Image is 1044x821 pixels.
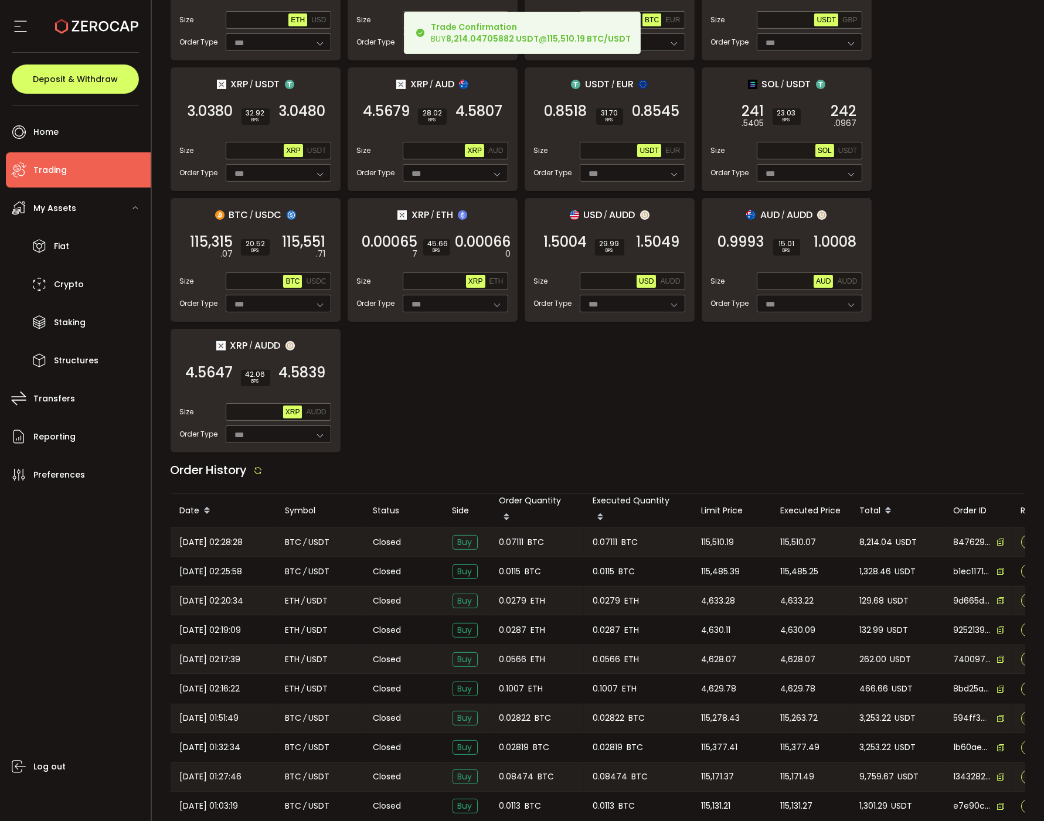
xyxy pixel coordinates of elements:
[285,277,300,285] span: BTC
[397,210,407,220] img: xrp_portfolio.png
[530,594,545,608] span: ETH
[309,536,330,549] span: USDT
[781,624,816,637] span: 4,630.09
[534,145,548,156] span: Size
[816,80,825,89] img: usdt_portfolio.svg
[817,210,827,220] img: zuPXiwguUFiBOIQyqLOiXsnnNitlx7q4LCwEbLHADjIpTka+Lip0HH8D0VTrd02z+wEAAAAASUVORK5CYII=
[396,80,406,89] img: xrp_portfolio.png
[593,653,621,666] span: 0.0566
[217,80,226,89] img: xrp_portfolio.png
[834,117,857,130] em: .0967
[180,536,243,549] span: [DATE] 02:28:28
[466,275,485,288] button: XRP
[304,536,307,549] em: /
[660,277,680,285] span: AUDD
[431,21,518,33] b: Trade Confirmation
[453,623,478,638] span: Buy
[593,624,621,637] span: 0.0287
[954,624,991,636] span: 9252139b-8831-42ae-a475-c3004ed75b92
[285,594,300,608] span: ETH
[428,240,446,247] span: 45.66
[702,594,736,608] span: 4,633.28
[742,105,764,117] span: 241
[954,565,991,578] span: b1ec1171-f8c3-4ebd-bfee-ad2e91887386
[499,741,529,754] span: 0.02819
[307,624,328,637] span: USDT
[711,37,749,47] span: Order Type
[467,147,482,155] span: XRP
[787,207,812,222] span: AUDD
[276,504,364,517] div: Symbol
[447,33,539,45] b: 8,214.04705882 USDT
[640,210,649,220] img: zuPXiwguUFiBOIQyqLOiXsnnNitlx7q4LCwEbLHADjIpTka+Lip0HH8D0VTrd02z+wEAAAAASUVORK5CYII=
[306,277,326,285] span: USDC
[188,105,233,117] span: 3.0380
[410,77,428,91] span: XRP
[468,277,483,285] span: XRP
[622,682,637,696] span: ETH
[778,247,795,254] i: BPS
[180,37,218,47] span: Order Type
[896,536,917,549] span: USDT
[906,694,1044,821] div: Chat Widget
[283,275,302,288] button: BTC
[180,15,194,25] span: Size
[255,338,281,353] span: AUDD
[528,682,543,696] span: ETH
[814,275,833,288] button: AUD
[180,565,243,578] span: [DATE] 02:25:58
[317,248,326,260] em: .71
[781,565,819,578] span: 115,485.25
[357,15,371,25] span: Size
[593,711,625,725] span: 0.02822
[180,145,194,156] span: Size
[423,117,442,124] i: BPS
[665,16,680,24] span: EUR
[250,340,253,351] em: /
[702,536,734,549] span: 115,510.19
[171,462,247,478] span: Order History
[364,504,443,517] div: Status
[431,21,631,45] div: BUY @
[285,741,302,754] span: BTC
[453,740,478,755] span: Buy
[534,276,548,287] span: Size
[285,565,302,578] span: BTC
[645,16,659,24] span: BTC
[373,624,402,636] span: Closed
[601,117,618,124] i: BPS
[357,168,395,178] span: Order Type
[304,741,307,754] em: /
[836,144,860,157] button: USDT
[892,682,913,696] span: USDT
[171,501,276,521] div: Date
[229,207,249,222] span: BTC
[453,564,478,579] span: Buy
[309,565,330,578] span: USDT
[571,80,580,89] img: usdt_portfolio.svg
[545,105,587,117] span: 0.8518
[499,624,527,637] span: 0.0287
[302,594,305,608] em: /
[642,13,661,26] button: BTC
[860,682,889,696] span: 466.66
[453,682,478,696] span: Buy
[180,168,218,178] span: Order Type
[837,277,857,285] span: AUDD
[711,168,749,178] span: Order Type
[412,207,429,222] span: XRP
[746,210,756,220] img: aud_portfolio.svg
[54,238,69,255] span: Fiat
[702,565,740,578] span: 115,485.39
[530,624,545,637] span: ETH
[453,711,478,725] span: Buy
[216,341,226,350] img: xrp_portfolio.png
[814,236,857,248] span: 1.0008
[604,210,608,220] em: /
[506,248,511,260] em: 0
[180,682,240,696] span: [DATE] 02:16:22
[33,200,76,217] span: My Assets
[180,276,194,287] span: Size
[54,352,98,369] span: Structures
[459,80,468,89] img: aud_portfolio.svg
